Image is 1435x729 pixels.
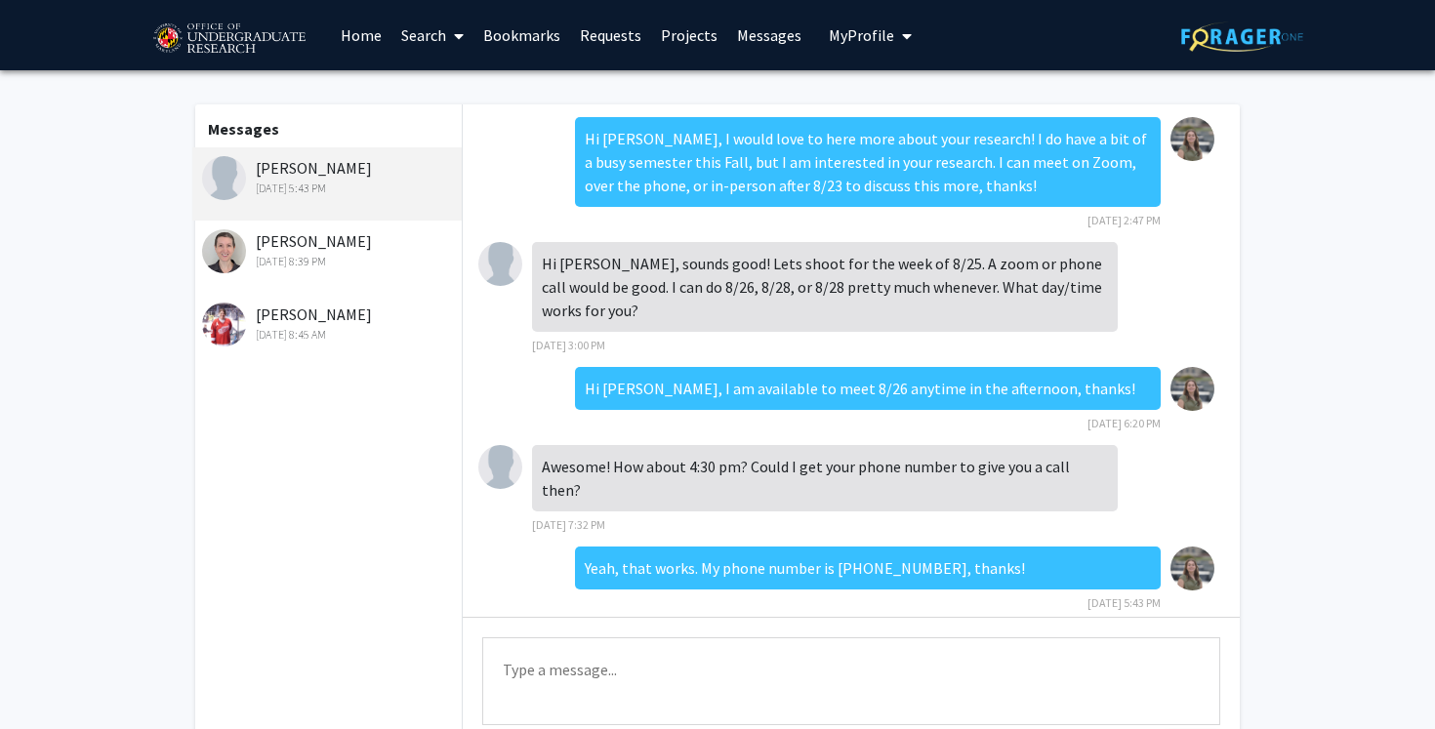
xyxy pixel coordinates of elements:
[532,338,605,352] span: [DATE] 3:00 PM
[575,547,1161,589] div: Yeah, that works. My phone number is [PHONE_NUMBER], thanks!
[532,445,1118,511] div: Awesome! How about 4:30 pm? Could I get your phone number to give you a call then?
[202,326,457,344] div: [DATE] 8:45 AM
[478,445,522,489] img: Gina Garcia
[570,1,651,69] a: Requests
[1181,21,1303,52] img: ForagerOne Logo
[482,637,1220,725] textarea: Message
[829,25,894,45] span: My Profile
[1087,595,1161,610] span: [DATE] 5:43 PM
[202,156,246,200] img: Gina Garcia
[146,15,311,63] img: University of Maryland Logo
[202,229,246,273] img: Amy Billing
[202,229,457,270] div: [PERSON_NAME]
[1170,367,1214,411] img: Elizabeth Gisler
[532,517,605,532] span: [DATE] 7:32 PM
[391,1,473,69] a: Search
[478,242,522,286] img: Gina Garcia
[202,180,457,197] div: [DATE] 5:43 PM
[532,242,1118,332] div: Hi [PERSON_NAME], sounds good! Lets shoot for the week of 8/25. A zoom or phone call would be goo...
[575,367,1161,410] div: Hi [PERSON_NAME], I am available to meet 8/26 anytime in the afternoon, thanks!
[727,1,811,69] a: Messages
[1087,213,1161,227] span: [DATE] 2:47 PM
[575,117,1161,207] div: Hi [PERSON_NAME], I would love to here more about your research! I do have a bit of a busy semest...
[473,1,570,69] a: Bookmarks
[208,119,279,139] b: Messages
[651,1,727,69] a: Projects
[331,1,391,69] a: Home
[202,253,457,270] div: [DATE] 8:39 PM
[202,303,457,344] div: [PERSON_NAME]
[1087,416,1161,430] span: [DATE] 6:20 PM
[15,641,83,714] iframe: Chat
[202,156,457,197] div: [PERSON_NAME]
[202,303,246,346] img: Cyndi Kershaw
[1170,547,1214,590] img: Elizabeth Gisler
[1170,117,1214,161] img: Elizabeth Gisler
